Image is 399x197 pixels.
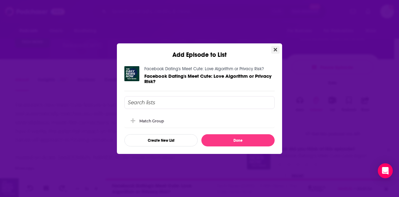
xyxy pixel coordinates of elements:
[139,119,164,123] div: Match Group
[124,96,275,146] div: Add Episode To List
[271,46,280,54] button: Close
[124,114,275,128] div: Match Group
[117,43,282,59] div: Add Episode to List
[378,163,393,178] div: Open Intercom Messenger
[124,96,275,109] input: Search lists
[124,66,139,81] img: Facebook Dating's Meet Cute: Love Algorithm or Privacy Risk?
[201,134,275,146] button: Done
[144,73,275,84] a: Facebook Dating's Meet Cute: Love Algorithm or Privacy Risk?
[144,73,272,84] span: Facebook Dating's Meet Cute: Love Algorithm or Privacy Risk?
[144,66,264,71] a: Facebook Dating's Meet Cute: Love Algorithm or Privacy Risk?
[124,134,198,146] button: Create New List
